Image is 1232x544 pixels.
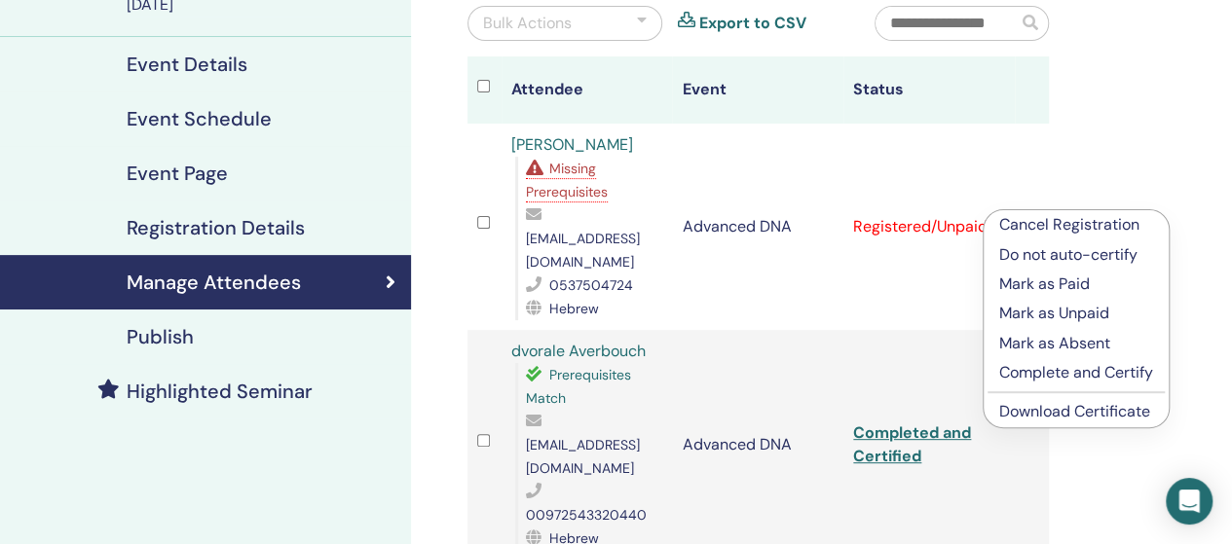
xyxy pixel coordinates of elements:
[1166,478,1213,525] div: Open Intercom Messenger
[999,243,1153,267] p: Do not auto-certify
[699,12,806,35] a: Export to CSV
[526,230,640,271] span: [EMAIL_ADDRESS][DOMAIN_NAME]
[127,162,228,185] h4: Event Page
[526,366,631,407] span: Prerequisites Match
[483,12,572,35] div: Bulk Actions
[999,213,1153,236] p: Cancel Registration
[526,506,647,524] span: 00972543320440
[511,134,633,155] a: [PERSON_NAME]
[672,124,843,330] td: Advanced DNA
[549,300,599,317] span: Hebrew
[502,56,673,124] th: Attendee
[127,216,305,239] h4: Registration Details
[843,56,1015,124] th: Status
[526,160,608,200] span: Missing Prerequisites
[999,332,1153,355] p: Mark as Absent
[127,325,194,348] h4: Publish
[549,276,633,294] span: 0537504724
[127,107,272,130] h4: Event Schedule
[127,271,301,294] h4: Manage Attendees
[672,56,843,124] th: Event
[999,272,1153,296] p: Mark as Paid
[999,401,1150,421] a: Download Certificate
[511,341,646,361] a: dvorale Averbouch
[999,302,1153,325] p: Mark as Unpaid
[999,361,1153,384] p: Complete and Certify
[127,380,313,403] h4: Highlighted Seminar
[127,53,247,76] h4: Event Details
[526,436,640,477] span: [EMAIL_ADDRESS][DOMAIN_NAME]
[853,422,971,466] a: Completed and Certified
